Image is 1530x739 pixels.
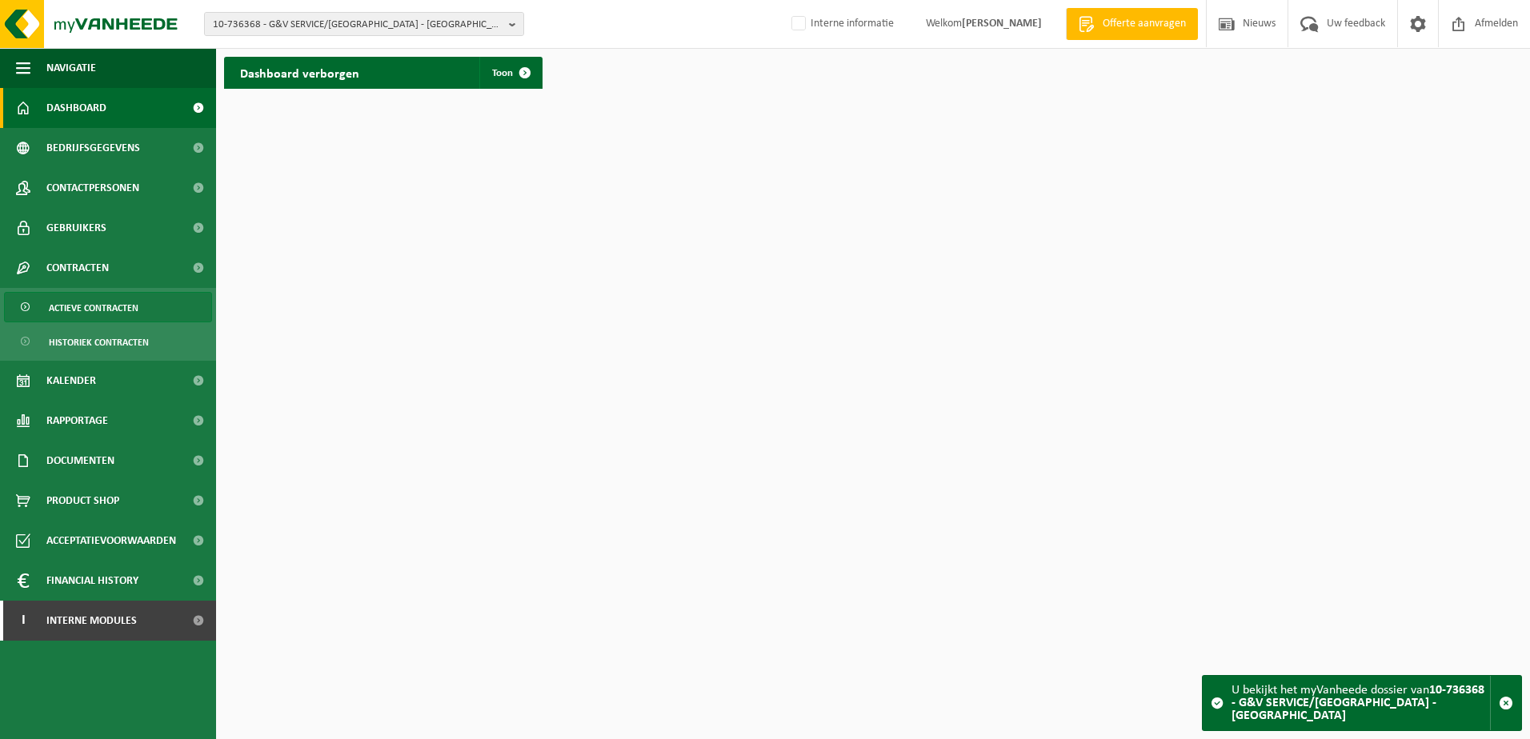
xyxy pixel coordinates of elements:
[1066,8,1198,40] a: Offerte aanvragen
[962,18,1042,30] strong: [PERSON_NAME]
[46,48,96,88] span: Navigatie
[46,248,109,288] span: Contracten
[224,57,375,88] h2: Dashboard verborgen
[46,88,106,128] span: Dashboard
[46,361,96,401] span: Kalender
[492,68,513,78] span: Toon
[49,293,138,323] span: Actieve contracten
[46,128,140,168] span: Bedrijfsgegevens
[46,521,176,561] span: Acceptatievoorwaarden
[213,13,503,37] span: 10-736368 - G&V SERVICE/[GEOGRAPHIC_DATA] - [GEOGRAPHIC_DATA]
[1232,676,1490,730] div: U bekijkt het myVanheede dossier van
[46,601,137,641] span: Interne modules
[204,12,524,36] button: 10-736368 - G&V SERVICE/[GEOGRAPHIC_DATA] - [GEOGRAPHIC_DATA]
[479,57,541,89] a: Toon
[1232,684,1484,722] strong: 10-736368 - G&V SERVICE/[GEOGRAPHIC_DATA] - [GEOGRAPHIC_DATA]
[16,601,30,641] span: I
[46,208,106,248] span: Gebruikers
[46,168,139,208] span: Contactpersonen
[4,326,212,357] a: Historiek contracten
[46,401,108,441] span: Rapportage
[46,481,119,521] span: Product Shop
[4,292,212,322] a: Actieve contracten
[1099,16,1190,32] span: Offerte aanvragen
[788,12,894,36] label: Interne informatie
[49,327,149,358] span: Historiek contracten
[46,441,114,481] span: Documenten
[46,561,138,601] span: Financial History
